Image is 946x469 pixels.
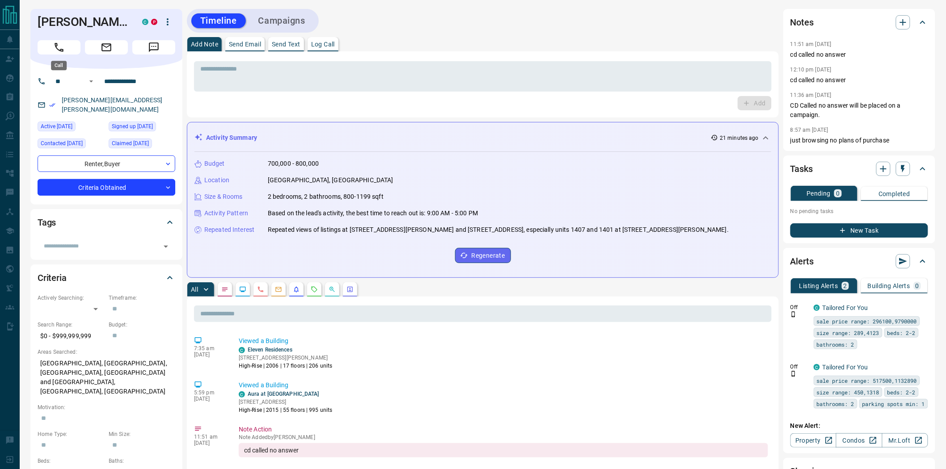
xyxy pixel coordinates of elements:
[109,430,175,438] p: Min Size:
[268,192,384,201] p: 2 bedrooms, 2 bathrooms, 800-1199 sqft
[817,340,854,349] span: bathrooms: 2
[239,398,333,406] p: [STREET_ADDRESS]
[38,155,175,172] div: Renter , Buyer
[85,40,128,54] span: Email
[239,391,245,398] div: condos.ca
[790,67,832,73] p: 12:10 pm [DATE]
[51,61,67,70] div: Call
[878,191,910,197] p: Completed
[38,215,56,230] h2: Tags
[132,40,175,54] span: Message
[790,162,813,176] h2: Tasks
[862,399,925,408] span: parking spots min: 1
[790,15,814,29] h2: Notes
[38,348,175,356] p: Areas Searched:
[790,136,928,145] p: just browsing no plans of purchase
[268,225,729,234] p: Repeated views of listings at [STREET_ADDRESS][PERSON_NAME] and [STREET_ADDRESS], especially unit...
[790,158,928,180] div: Tasks
[268,159,319,168] p: 700,000 - 800,000
[887,388,916,397] span: beds: 2-2
[817,399,854,408] span: bathrooms: 2
[346,286,354,293] svg: Agent Actions
[790,50,928,59] p: cd called no answer
[790,92,832,98] p: 11:36 am [DATE]
[38,294,104,302] p: Actively Searching:
[86,76,97,87] button: Open
[817,328,879,337] span: size range: 289,4123
[823,364,868,371] a: Tailored For You
[62,96,163,113] a: [PERSON_NAME][EMAIL_ADDRESS][PERSON_NAME][DOMAIN_NAME]
[206,133,257,142] p: Activity Summary
[112,122,153,131] span: Signed up [DATE]
[844,283,847,289] p: 2
[239,434,768,440] p: Note Added by [PERSON_NAME]
[109,121,175,134] div: Sun Apr 19 2020
[112,139,149,148] span: Claimed [DATE]
[160,240,172,253] button: Open
[38,356,175,399] p: [GEOGRAPHIC_DATA], [GEOGRAPHIC_DATA], [GEOGRAPHIC_DATA], [GEOGRAPHIC_DATA] and [GEOGRAPHIC_DATA],...
[109,294,175,302] p: Timeframe:
[790,223,928,238] button: New Task
[194,440,225,446] p: [DATE]
[817,317,917,326] span: sale price range: 296100,9790000
[239,381,768,390] p: Viewed a Building
[109,321,175,329] p: Budget:
[38,329,104,343] p: $0 - $999,999,999
[248,347,292,353] a: Eleven Residences
[268,209,478,218] p: Based on the lead's activity, the best time to reach out is: 9:00 AM - 5:00 PM
[109,457,175,465] p: Baths:
[790,433,836,448] a: Property
[311,286,318,293] svg: Requests
[868,283,910,289] p: Building Alerts
[191,41,218,47] p: Add Note
[239,443,768,457] div: cd called no answer
[807,190,831,197] p: Pending
[38,40,80,54] span: Call
[204,176,229,185] p: Location
[204,192,243,201] p: Size & Rooms
[329,286,336,293] svg: Opportunities
[204,159,225,168] p: Budget
[817,388,879,397] span: size range: 450,1318
[194,389,225,396] p: 5:59 pm
[38,457,104,465] p: Beds:
[790,311,797,318] svg: Push Notification Only
[814,364,820,370] div: condos.ca
[38,121,104,134] div: Wed Aug 13 2025
[239,425,768,434] p: Note Action
[790,303,808,311] p: Off
[38,138,104,151] div: Fri Aug 08 2025
[239,406,333,414] p: High-Rise | 2015 | 55 floors | 995 units
[38,179,175,196] div: Criteria Obtained
[887,328,916,337] span: beds: 2-2
[790,421,928,431] p: New Alert:
[204,225,254,234] p: Repeated Interest
[720,134,759,142] p: 21 minutes ago
[293,286,300,293] svg: Listing Alerts
[814,305,820,311] div: condos.ca
[257,286,264,293] svg: Calls
[790,12,928,33] div: Notes
[38,271,67,285] h2: Criteria
[239,347,245,353] div: condos.ca
[790,127,828,133] p: 8:57 am [DATE]
[142,19,148,25] div: condos.ca
[239,336,768,346] p: Viewed a Building
[194,130,771,146] div: Activity Summary21 minutes ago
[38,15,129,29] h1: [PERSON_NAME]
[275,286,282,293] svg: Emails
[790,363,808,371] p: Off
[194,345,225,352] p: 7:35 am
[38,430,104,438] p: Home Type:
[41,122,72,131] span: Active [DATE]
[916,283,919,289] p: 0
[790,254,814,268] h2: Alerts
[49,102,55,108] svg: Email Verified
[41,139,83,148] span: Contacted [DATE]
[191,13,246,28] button: Timeline
[882,433,928,448] a: Mr.Loft
[249,13,314,28] button: Campaigns
[455,248,511,263] button: Regenerate
[194,352,225,358] p: [DATE]
[204,209,248,218] p: Activity Pattern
